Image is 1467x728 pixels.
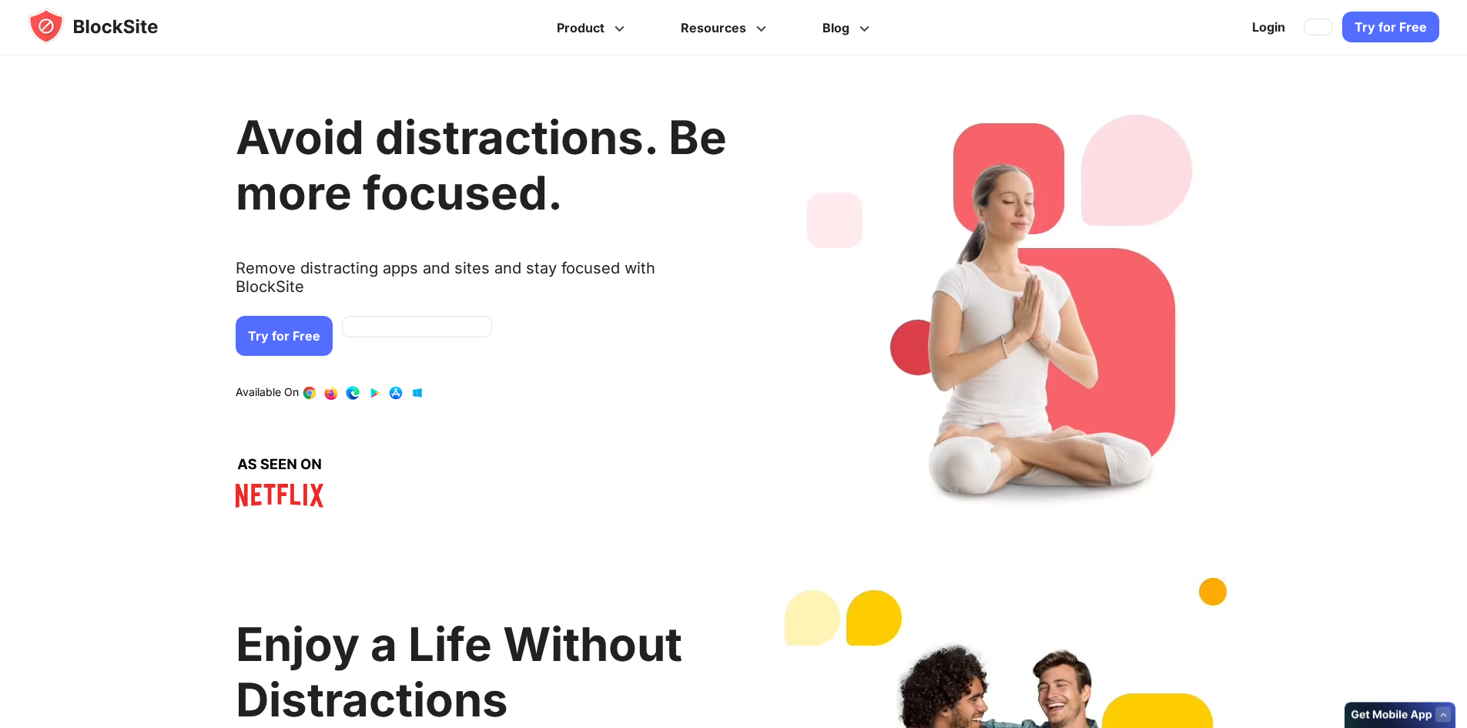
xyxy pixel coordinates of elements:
[236,316,333,356] a: Try for Free
[28,8,188,45] img: blocksite-icon.5d769676.svg
[236,109,727,220] h1: Avoid distractions. Be more focused.
[236,259,727,308] text: Remove distracting apps and sites and stay focused with BlockSite
[236,616,727,727] h2: Enjoy a Life Without Distractions
[1342,12,1439,43] a: Try for Free
[1243,9,1295,46] a: Login
[236,385,299,401] text: Available On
